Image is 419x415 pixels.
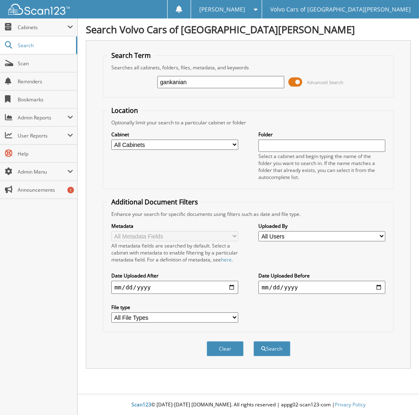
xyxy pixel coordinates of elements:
[111,131,239,138] label: Cabinet
[18,96,73,103] span: Bookmarks
[107,119,390,126] div: Optionally limit your search to a particular cabinet or folder
[258,222,386,229] label: Uploaded By
[18,186,73,193] span: Announcements
[111,242,239,263] div: All metadata fields are searched by default. Select a cabinet with metadata to enable filtering b...
[107,106,142,115] legend: Location
[131,401,151,408] span: Scan123
[18,150,73,157] span: Help
[8,4,70,15] img: scan123-logo-white.svg
[258,281,386,294] input: end
[111,222,239,229] label: Metadata
[18,132,67,139] span: User Reports
[18,42,72,49] span: Search
[107,51,155,60] legend: Search Term
[378,376,419,415] iframe: Chat Widget
[258,272,386,279] label: Date Uploaded Before
[258,153,386,181] div: Select a cabinet and begin typing the name of the folder you want to search in. If the name match...
[18,24,67,31] span: Cabinets
[18,78,73,85] span: Reminders
[107,197,202,206] legend: Additional Document Filters
[207,341,244,356] button: Clear
[253,341,290,356] button: Search
[307,79,343,85] span: Advanced Search
[111,272,239,279] label: Date Uploaded After
[335,401,366,408] a: Privacy Policy
[107,211,390,218] div: Enhance your search for specific documents using filters such as date and file type.
[18,168,67,175] span: Admin Menu
[111,281,239,294] input: start
[86,23,411,36] h1: Search Volvo Cars of [GEOGRAPHIC_DATA][PERSON_NAME]
[107,64,390,71] div: Searches all cabinets, folders, files, metadata, and keywords
[18,114,67,121] span: Admin Reports
[78,395,419,415] div: © [DATE]-[DATE] [DOMAIN_NAME]. All rights reserved | appg02-scan123-com |
[258,131,386,138] label: Folder
[111,304,239,311] label: File type
[18,60,73,67] span: Scan
[199,7,245,12] span: [PERSON_NAME]
[67,187,74,193] div: 1
[270,7,411,12] span: Volvo Cars of [GEOGRAPHIC_DATA][PERSON_NAME]
[221,256,232,263] a: here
